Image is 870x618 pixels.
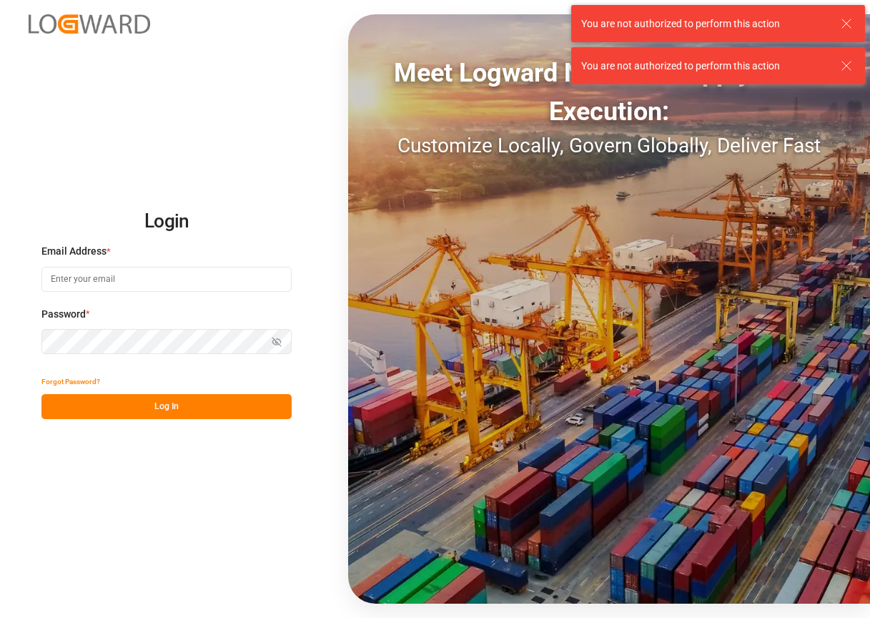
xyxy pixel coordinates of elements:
[41,394,292,419] button: Log In
[41,369,100,394] button: Forgot Password?
[581,16,827,31] div: You are not authorized to perform this action
[41,307,86,322] span: Password
[29,14,150,34] img: Logward_new_orange.png
[41,244,107,259] span: Email Address
[348,54,870,131] div: Meet Logward No-Code Supply Chain Execution:
[581,59,827,74] div: You are not authorized to perform this action
[41,267,292,292] input: Enter your email
[348,131,870,161] div: Customize Locally, Govern Globally, Deliver Fast
[41,199,292,245] h2: Login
